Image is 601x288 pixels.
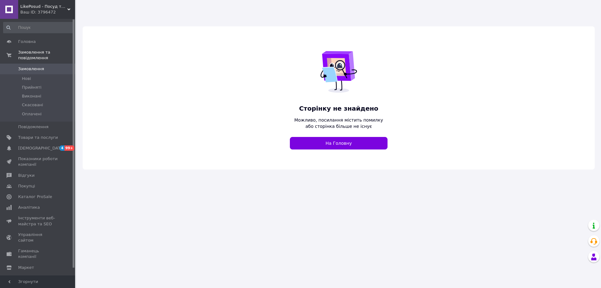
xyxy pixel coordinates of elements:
span: Показники роботи компанії [18,156,58,167]
span: Можливо, посилання містить помилку або сторінка більше не існує [290,117,388,129]
span: Замовлення [18,66,44,72]
span: Інструменти веб-майстра та SEO [18,215,58,227]
span: LikePosud - Посуд та товари для дому [20,4,67,9]
span: [DEMOGRAPHIC_DATA] [18,145,64,151]
span: Нові [22,76,31,81]
span: Сторінку не знайдено [290,104,388,113]
span: Виконані [22,93,41,99]
div: Ваш ID: 3796472 [20,9,75,15]
span: Товари та послуги [18,135,58,140]
span: Скасовані [22,102,43,108]
span: Гаманець компанії [18,248,58,259]
span: Оплачені [22,111,42,117]
span: Відгуки [18,173,34,178]
span: Покупці [18,183,35,189]
span: Головна [18,39,36,45]
a: На Головну [290,137,388,149]
input: Пошук [3,22,74,33]
span: Повідомлення [18,124,49,130]
span: Аналітика [18,205,40,210]
span: Каталог ProSale [18,194,52,200]
span: Маркет [18,265,34,270]
span: 99+ [64,145,75,151]
span: Замовлення та повідомлення [18,50,75,61]
span: 4 [59,145,64,151]
span: Прийняті [22,85,41,90]
span: Управління сайтом [18,232,58,243]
